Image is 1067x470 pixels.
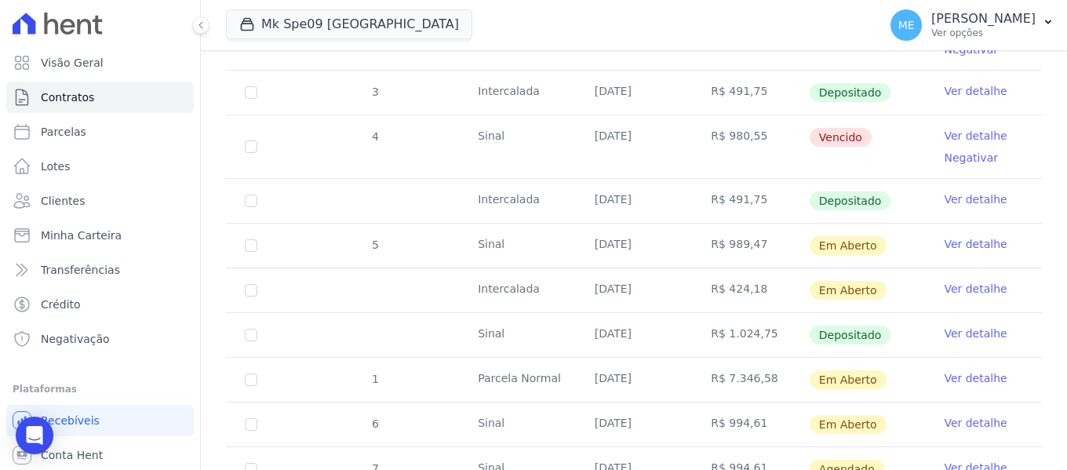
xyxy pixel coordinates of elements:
a: Parcelas [6,116,194,148]
span: Lotes [41,158,71,174]
a: Ver detalhe [944,83,1007,99]
a: Crédito [6,289,194,320]
a: Lotes [6,151,194,182]
input: default [245,284,257,297]
input: default [245,140,257,153]
span: Conta Hent [41,447,103,463]
td: Intercalada [459,71,576,115]
td: R$ 980,55 [692,115,809,178]
span: Transferências [41,262,120,278]
a: Ver detalhe [944,281,1007,297]
input: Só é possível selecionar pagamentos em aberto [245,86,257,99]
span: Depositado [810,191,891,210]
td: [DATE] [576,403,693,446]
input: default [245,373,257,386]
td: R$ 491,75 [692,179,809,223]
td: Sinal [459,313,576,357]
td: [DATE] [576,115,693,178]
span: Depositado [810,83,891,102]
a: Clientes [6,185,194,217]
span: Depositado [810,326,891,344]
td: [DATE] [576,224,693,268]
span: Em Aberto [810,281,887,300]
span: 3 [370,86,379,98]
input: Só é possível selecionar pagamentos em aberto [245,329,257,341]
a: Negativar [944,151,998,164]
a: Ver detalhe [944,370,1007,386]
td: [DATE] [576,313,693,357]
td: [DATE] [576,268,693,312]
p: Ver opções [931,27,1036,39]
a: Ver detalhe [944,128,1007,144]
a: Visão Geral [6,47,194,78]
span: Clientes [41,193,85,209]
td: R$ 491,75 [692,71,809,115]
td: R$ 424,18 [692,268,809,312]
a: Ver detalhe [944,415,1007,431]
a: Ver detalhe [944,191,1007,207]
span: Crédito [41,297,81,312]
span: 1 [370,373,379,385]
span: Contratos [41,89,94,105]
td: R$ 989,47 [692,224,809,268]
a: Negativação [6,323,194,355]
span: Negativação [41,331,110,347]
div: Open Intercom Messenger [16,417,53,454]
span: ME [898,20,915,31]
a: Minha Carteira [6,220,194,251]
a: Ver detalhe [944,236,1007,252]
button: Mk Spe09 [GEOGRAPHIC_DATA] [226,9,472,39]
td: [DATE] [576,358,693,402]
a: Transferências [6,254,194,286]
span: Em Aberto [810,370,887,389]
td: Parcela Normal [459,358,576,402]
td: Intercalada [459,268,576,312]
span: Parcelas [41,124,86,140]
td: Sinal [459,403,576,446]
a: Recebíveis [6,405,194,436]
td: [DATE] [576,179,693,223]
input: default [245,239,257,252]
input: Só é possível selecionar pagamentos em aberto [245,195,257,207]
span: Minha Carteira [41,228,122,243]
span: 6 [370,417,379,430]
td: [DATE] [576,71,693,115]
span: Em Aberto [810,236,887,255]
span: 5 [370,239,379,251]
td: R$ 994,61 [692,403,809,446]
a: Ver detalhe [944,326,1007,341]
input: default [245,418,257,431]
div: Plataformas [13,380,188,399]
button: ME [PERSON_NAME] Ver opções [878,3,1067,47]
p: [PERSON_NAME] [931,11,1036,27]
span: Recebíveis [41,413,100,428]
td: R$ 7.346,58 [692,358,809,402]
td: Sinal [459,224,576,268]
td: Sinal [459,115,576,178]
span: Vencido [810,128,872,147]
span: 4 [370,130,379,143]
span: Em Aberto [810,415,887,434]
a: Contratos [6,82,194,113]
td: Intercalada [459,179,576,223]
span: Visão Geral [41,55,104,71]
td: R$ 1.024,75 [692,313,809,357]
